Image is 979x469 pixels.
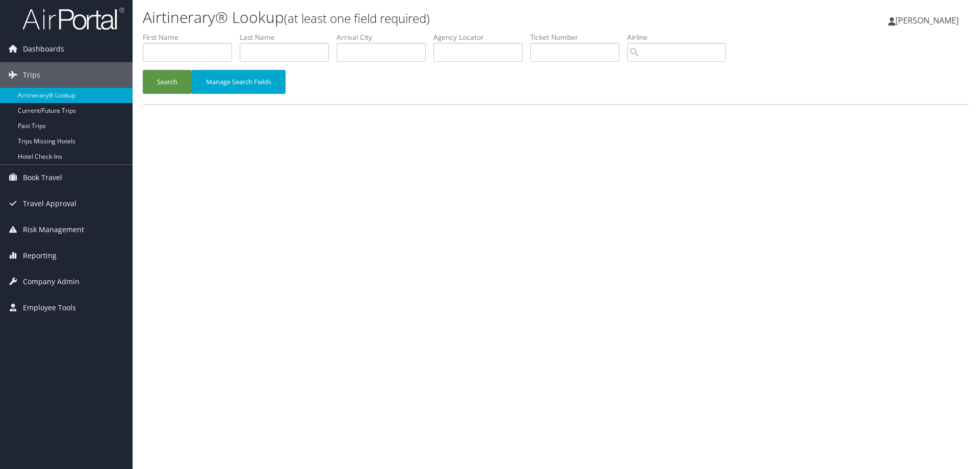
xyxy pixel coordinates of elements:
[240,32,337,42] label: Last Name
[143,7,693,28] h1: Airtinerary® Lookup
[23,165,62,190] span: Book Travel
[23,191,76,216] span: Travel Approval
[888,5,969,36] a: [PERSON_NAME]
[22,7,124,31] img: airportal-logo.png
[23,36,64,62] span: Dashboards
[337,32,433,42] label: Arrival City
[23,217,84,242] span: Risk Management
[143,70,192,94] button: Search
[23,243,57,268] span: Reporting
[627,32,733,42] label: Airline
[23,62,40,88] span: Trips
[433,32,530,42] label: Agency Locator
[23,295,76,320] span: Employee Tools
[192,70,286,94] button: Manage Search Fields
[530,32,627,42] label: Ticket Number
[284,10,430,27] small: (at least one field required)
[895,15,959,26] span: [PERSON_NAME]
[23,269,80,294] span: Company Admin
[143,32,240,42] label: First Name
